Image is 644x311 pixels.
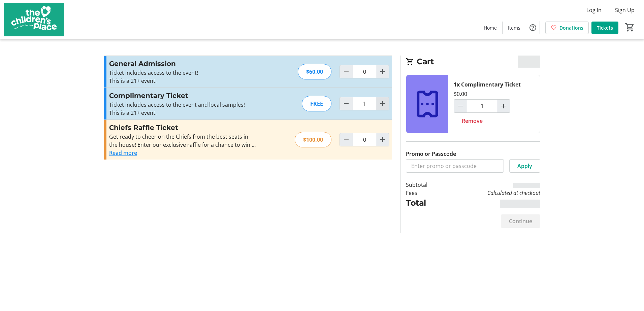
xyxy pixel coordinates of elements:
span: Apply [517,162,532,170]
td: Total [406,197,445,209]
button: Sign Up [610,5,640,15]
button: Remove [454,114,491,128]
button: Increment by one [376,97,389,110]
div: $0.00 [454,90,467,98]
a: Items [503,22,526,34]
span: Remove [462,117,483,125]
p: Ticket includes access to the event! [109,69,256,77]
div: $60.00 [298,64,331,79]
div: Get ready to cheer on the Chiefs from the best seats in the house! Enter our exclusive raffle for... [109,133,256,149]
button: Decrement by one [454,100,467,112]
div: FREE [302,96,331,111]
span: Log In [586,6,602,14]
input: Chiefs Raffle Ticket Quantity [353,133,376,146]
button: Apply [509,159,540,173]
button: Help [526,21,540,34]
button: Increment by one [497,100,510,112]
a: Donations [545,22,589,34]
td: Subtotal [406,181,445,189]
button: Increment by one [376,65,389,78]
button: Read more [109,149,137,157]
span: $0.00 [518,56,541,68]
span: Donations [559,24,583,31]
span: Sign Up [615,6,635,14]
button: Log In [581,5,607,15]
p: This is a 21+ event. [109,109,256,117]
td: Fees [406,189,445,197]
span: Items [508,24,520,31]
input: General Admission Quantity [353,65,376,78]
label: Promo or Passcode [406,150,456,158]
div: 1x Complimentary Ticket [454,80,521,89]
a: Tickets [591,22,618,34]
h2: Cart [406,56,540,69]
button: Decrement by one [340,97,353,110]
p: Ticket includes access to the event and local samples! [109,101,256,109]
td: Calculated at checkout [445,189,540,197]
p: This is a 21+ event. [109,77,256,85]
h3: Chiefs Raffle Ticket [109,123,256,133]
input: Complimentary Ticket Quantity [467,99,497,113]
button: Cart [624,21,636,33]
a: Home [478,22,502,34]
div: $100.00 [295,132,331,147]
img: The Children's Place's Logo [4,3,64,36]
span: Home [484,24,497,31]
span: Tickets [597,24,613,31]
input: Complimentary Ticket Quantity [353,97,376,110]
h3: General Admission [109,59,256,69]
input: Enter promo or passcode [406,159,504,173]
h3: Complimentary Ticket [109,91,256,101]
button: Increment by one [376,133,389,146]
